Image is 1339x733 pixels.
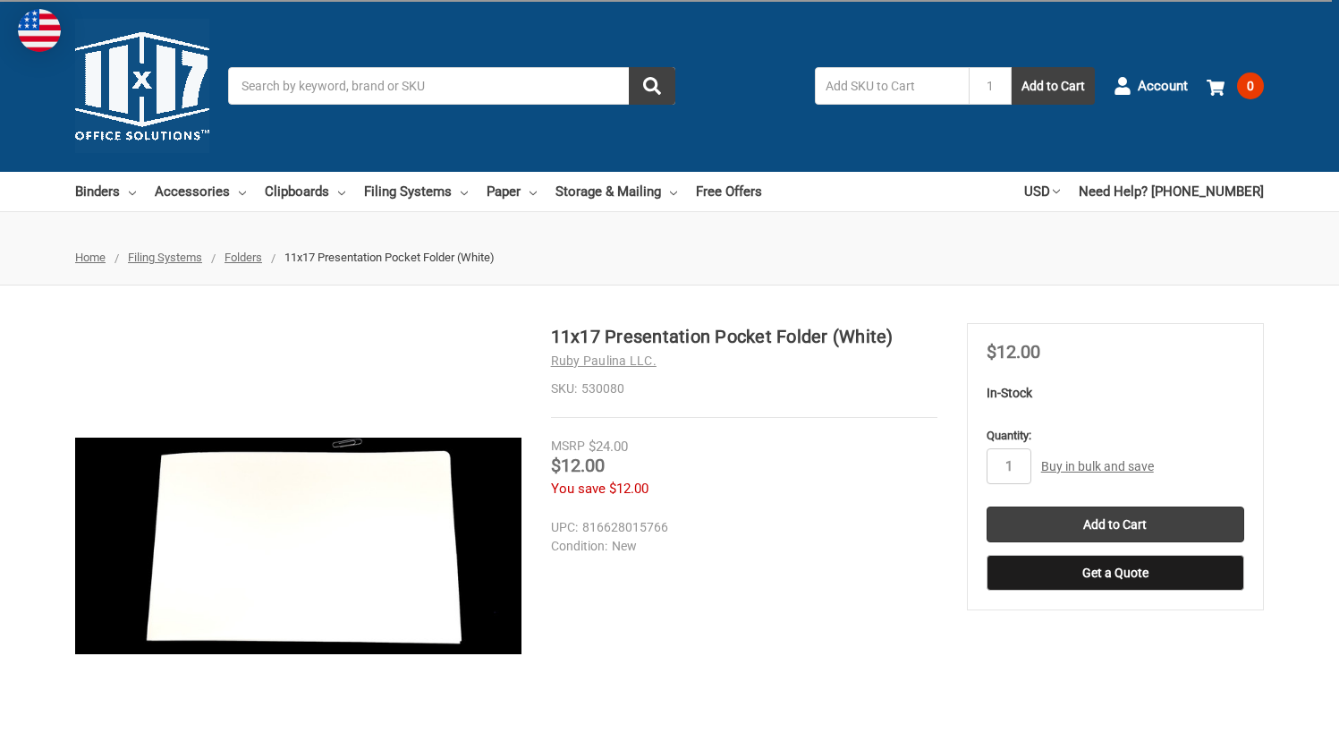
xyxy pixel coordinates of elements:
img: 11x17.com [75,19,209,153]
span: $12.00 [551,455,605,476]
a: Account [1114,63,1188,109]
img: duty and tax information for United States [18,9,61,52]
dt: UPC: [551,518,578,537]
a: Paper [487,172,537,211]
input: Search by keyword, brand or SKU [228,67,675,105]
button: Get a Quote [987,555,1244,591]
a: Filing Systems [128,251,202,264]
a: 0 [1207,63,1264,109]
a: USD [1024,172,1060,211]
input: Add SKU to Cart [815,67,969,105]
a: Ruby Paulina LLC. [551,354,657,368]
button: Add to Cart [1012,67,1095,105]
span: Account [1138,76,1188,97]
dd: 530080 [551,379,937,398]
span: You save [551,481,606,497]
input: Add to Cart [987,507,1244,542]
a: Need Help? [PHONE_NUMBER] [1079,172,1264,211]
span: 11x17 Presentation Pocket Folder (White) [284,251,495,264]
a: Filing Systems [364,172,468,211]
a: Binders [75,172,136,211]
a: Accessories [155,172,246,211]
div: MSRP [551,437,585,456]
h1: 11x17 Presentation Pocket Folder (White) [551,323,937,350]
a: Home [75,251,106,264]
img: 11x17 Presentation Pocket Folder (White) [75,438,521,654]
a: Storage & Mailing [555,172,677,211]
dt: SKU: [551,379,577,398]
span: $12.00 [987,341,1040,362]
span: 0 [1237,72,1264,99]
label: Quantity: [987,427,1244,445]
dd: New [551,537,929,556]
span: $12.00 [609,481,648,497]
a: Clipboards [265,172,345,211]
span: $24.00 [589,439,628,455]
p: In-Stock [987,384,1244,403]
a: Buy in bulk and save [1041,459,1154,473]
a: Folders [225,251,262,264]
a: Free Offers [696,172,762,211]
dt: Condition: [551,537,607,556]
dd: 816628015766 [551,518,929,537]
